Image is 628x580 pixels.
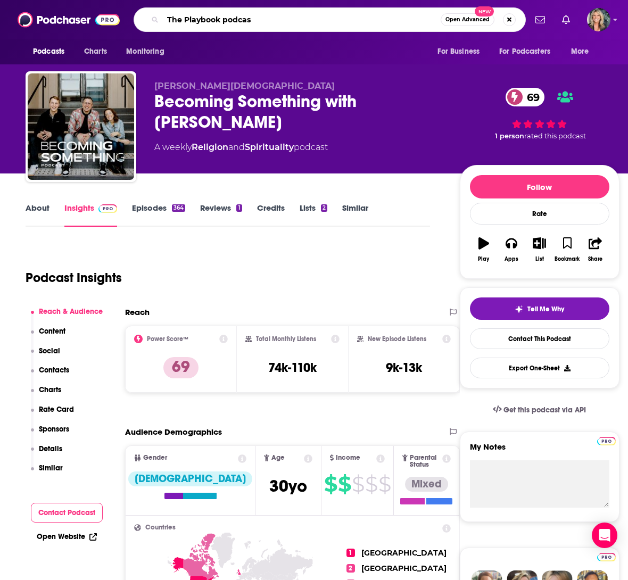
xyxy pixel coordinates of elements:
a: Pro website [597,551,616,561]
p: Reach & Audience [39,307,103,316]
button: open menu [26,42,78,62]
div: Bookmark [555,256,580,262]
button: Reach & Audience [31,307,103,327]
span: Charts [84,44,107,59]
a: Religion [192,142,228,152]
span: More [571,44,589,59]
span: Open Advanced [445,17,490,22]
span: 1 person [495,132,524,140]
div: 364 [172,204,185,212]
h2: Reach [125,307,150,317]
p: 69 [163,357,199,378]
a: Similar [342,203,368,227]
div: 2 [321,204,327,212]
span: [GEOGRAPHIC_DATA] [361,548,447,558]
div: Open Intercom Messenger [592,523,617,548]
p: Contacts [39,366,69,375]
h2: Total Monthly Listens [256,335,316,343]
button: Sponsors [31,425,70,444]
button: Charts [31,385,62,405]
button: Open AdvancedNew [441,13,494,26]
a: Pro website [597,435,616,445]
a: InsightsPodchaser Pro [64,203,117,227]
button: Similar [31,463,63,483]
span: Get this podcast via API [503,405,586,415]
img: Podchaser Pro [597,553,616,561]
a: 69 [506,88,545,106]
div: Mixed [405,477,448,492]
button: Details [31,444,63,464]
span: 2 [346,564,355,573]
a: Contact This Podcast [470,328,609,349]
span: rated this podcast [524,132,586,140]
div: Apps [505,256,518,262]
span: New [475,6,494,16]
p: Details [39,444,62,453]
p: Social [39,346,60,355]
span: $ [365,476,377,493]
div: List [535,256,544,262]
span: 30 yo [269,476,307,496]
h2: Power Score™ [147,335,188,343]
h2: New Episode Listens [368,335,426,343]
div: A weekly podcast [154,141,328,154]
span: Income [336,454,360,461]
button: Bookmark [553,230,581,269]
a: Charts [77,42,113,62]
div: Share [588,256,602,262]
button: open menu [492,42,566,62]
button: Social [31,346,61,366]
span: For Podcasters [499,44,550,59]
p: Content [39,327,65,336]
span: 1 [346,549,355,557]
a: Becoming Something with Jonathan Pokluda [28,73,134,180]
img: Podchaser - Follow, Share and Rate Podcasts [18,10,120,30]
img: Podchaser Pro [597,437,616,445]
h3: 74k-110k [268,360,317,376]
span: Age [271,454,285,461]
button: Play [470,230,498,269]
div: Rate [470,203,609,225]
h3: 9k-13k [386,360,422,376]
a: Get this podcast via API [484,397,595,423]
span: Tell Me Why [527,305,564,313]
button: Follow [470,175,609,198]
span: $ [324,476,337,493]
span: Monitoring [126,44,164,59]
button: List [525,230,553,269]
button: Share [581,230,609,269]
a: Open Website [37,532,97,541]
div: 1 [236,204,242,212]
div: [DEMOGRAPHIC_DATA] [128,471,252,486]
button: Content [31,327,66,346]
div: Search podcasts, credits, & more... [134,7,526,32]
span: $ [352,476,364,493]
span: [GEOGRAPHIC_DATA] [361,564,447,573]
span: $ [378,476,391,493]
a: Spirituality [245,142,294,152]
input: Search podcasts, credits, & more... [163,11,441,28]
a: Episodes364 [132,203,185,227]
span: 69 [516,88,545,106]
span: and [228,142,245,152]
span: Logged in as lisa.beech [587,8,610,31]
button: Contact Podcast [31,503,103,523]
button: Apps [498,230,525,269]
p: Similar [39,463,63,473]
a: Show notifications dropdown [531,11,549,29]
img: Podchaser Pro [98,204,117,213]
button: Contacts [31,366,70,385]
button: tell me why sparkleTell Me Why [470,297,609,320]
span: $ [338,476,351,493]
span: Gender [143,454,167,461]
h2: Audience Demographics [125,427,222,437]
a: Credits [257,203,285,227]
p: Charts [39,385,61,394]
button: open menu [430,42,493,62]
a: Show notifications dropdown [558,11,574,29]
button: Rate Card [31,405,75,425]
span: For Business [437,44,480,59]
p: Sponsors [39,425,69,434]
span: Countries [145,524,176,531]
h1: Podcast Insights [26,270,122,286]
